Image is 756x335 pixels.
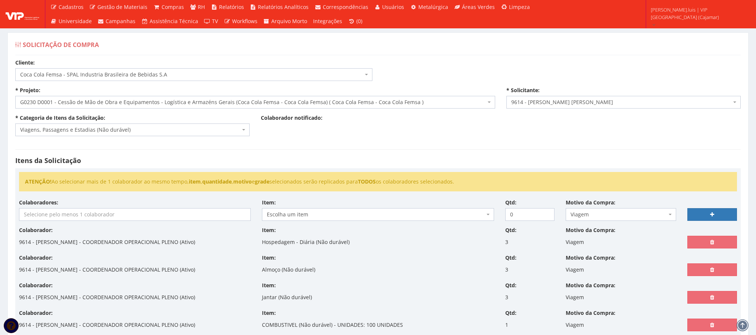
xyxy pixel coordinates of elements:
span: Viagens, Passagens e Estadias (Não durável) [20,126,240,134]
label: Item: [262,254,276,262]
p: 9614 - [PERSON_NAME] - COORDENADOR OPERACIONAL PLENO (Ativo) [19,236,195,248]
span: Solicitação de Compra [23,41,99,49]
span: [PERSON_NAME].luis | VIP [GEOGRAPHIC_DATA] (Cajamar) [651,6,746,21]
label: Qtd: [505,282,516,289]
span: Relatórios Analíticos [258,3,309,10]
span: Universidade [59,18,92,25]
span: Correspondências [323,3,368,10]
label: Colaborador: [19,282,53,289]
span: Cadastros [59,3,84,10]
strong: motivo [233,178,252,185]
label: Qtd: [505,309,516,317]
label: Item: [262,226,276,234]
p: Viagem [566,319,584,331]
strong: item [189,178,201,185]
span: Usuários [382,3,404,10]
input: Selecione pelo menos 1 colaborador [19,209,250,220]
span: Workflows [232,18,257,25]
p: Viagem [566,263,584,276]
img: logo [6,9,39,20]
label: Cliente: [15,59,35,66]
strong: quantidade [202,178,232,185]
label: Motivo da Compra: [566,309,615,317]
label: Item: [262,199,276,206]
p: 9614 - [PERSON_NAME] - COORDENADOR OPERACIONAL PLENO (Ativo) [19,291,195,304]
a: Universidade [47,14,95,28]
p: 3 [505,236,508,248]
label: * Projeto: [15,87,40,94]
label: * Categoria de Itens da Solicitação: [15,114,105,122]
span: Viagem [566,208,676,221]
span: Compras [162,3,184,10]
p: 3 [505,263,508,276]
span: Gestão de Materiais [97,3,147,10]
label: Motivo da Compra: [566,282,615,289]
a: Workflows [221,14,260,28]
strong: TODOS [358,178,376,185]
label: Motivo da Compra: [566,226,615,234]
span: Campanhas [106,18,135,25]
p: 9614 - [PERSON_NAME] - COORDENADOR OPERACIONAL PLENO (Ativo) [19,319,195,331]
label: Colaborador: [19,226,53,234]
p: 3 [505,291,508,304]
p: Jantar (Não durável) [262,291,312,304]
p: 1 [505,319,508,331]
span: Metalúrgica [418,3,448,10]
span: Escolha um item [262,208,494,221]
label: Motivo da Compra: [566,199,615,206]
span: Escolha um item [267,211,484,218]
span: Viagens, Passagens e Estadias (Não durável) [15,123,250,136]
label: Item: [262,309,276,317]
label: Qtd: [505,199,516,206]
a: (0) [345,14,365,28]
p: Viagem [566,236,584,248]
span: Integrações [313,18,342,25]
p: 9614 - [PERSON_NAME] - COORDENADOR OPERACIONAL PLENO (Ativo) [19,263,195,276]
span: Assistência Técnica [150,18,198,25]
strong: Itens da Solicitação [15,156,81,165]
a: Integrações [310,14,345,28]
a: TV [201,14,221,28]
label: Qtd: [505,226,516,234]
li: Ao selecionar mais de 1 colaborador ao mesmo tempo, , , e selecionados serão replicados para os c... [25,178,731,185]
span: Coca Cola Femsa - SPAL Industria Brasileira de Bebidas S.A [20,71,363,78]
a: Campanhas [95,14,139,28]
p: Hospedagem - Diária (Não durável) [262,236,350,248]
a: Arquivo Morto [260,14,310,28]
span: G0230 D0001 - Cessão de Mão de Obra e Equipamentos - Logística e Armazéns Gerais (Coca Cola Femsa... [20,98,486,106]
label: Item: [262,282,276,289]
span: Viagem [571,211,667,218]
span: (0) [356,18,362,25]
span: RH [198,3,205,10]
strong: ATENÇÃO! [25,178,51,185]
span: Arquivo Morto [271,18,307,25]
strong: grade [255,178,269,185]
label: Colaborador: [19,309,53,317]
label: * Solicitante: [506,87,540,94]
span: 9614 - ANDERSON LUIS CAMARGO ROSA [511,98,731,106]
a: Assistência Técnica [138,14,201,28]
span: G0230 D0001 - Cessão de Mão de Obra e Equipamentos - Logística e Armazéns Gerais (Coca Cola Femsa... [15,96,495,109]
label: Motivo da Compra: [566,254,615,262]
label: Colaborador notificado: [261,114,322,122]
span: TV [212,18,218,25]
span: Limpeza [509,3,530,10]
label: Qtd: [505,254,516,262]
label: Colaboradores: [19,199,58,206]
span: 9614 - ANDERSON LUIS CAMARGO ROSA [506,96,741,109]
span: Áreas Verdes [462,3,495,10]
p: Almoço (Não durável) [262,263,315,276]
p: Viagem [566,291,584,304]
p: COMBUSTIVEL (Não durável) - UNIDADES: 100 UNIDADES [262,319,403,331]
span: Coca Cola Femsa - SPAL Industria Brasileira de Bebidas S.A [15,68,372,81]
label: Colaborador: [19,254,53,262]
span: Relatórios [219,3,244,10]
